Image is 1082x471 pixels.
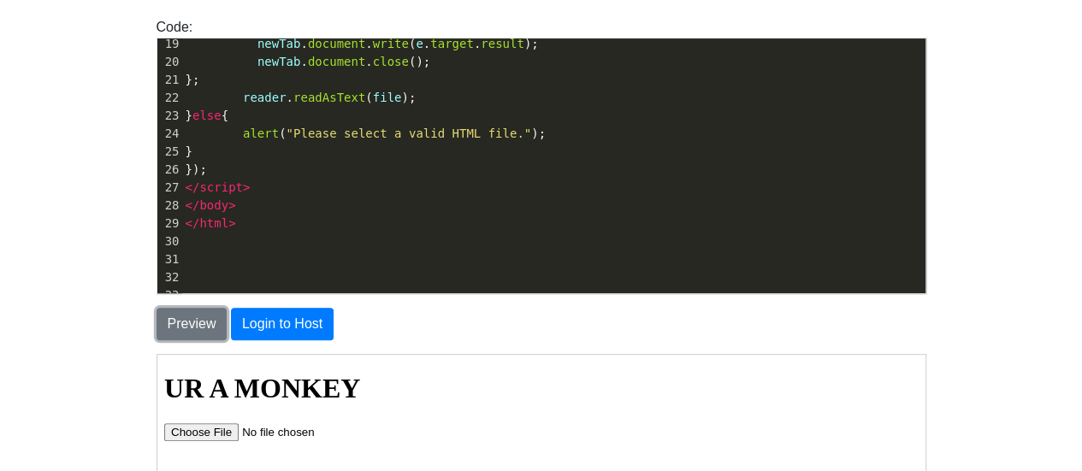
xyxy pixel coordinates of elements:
span: script [199,180,243,194]
span: document [308,55,365,68]
span: }); [186,162,207,176]
div: Code: [144,17,939,294]
span: target [430,37,474,50]
div: 33 [157,286,182,304]
div: 32 [157,268,182,286]
div: 21 [157,71,182,89]
span: > [243,180,250,194]
div: 26 [157,161,182,179]
span: html [199,216,228,230]
span: ( ); [186,127,547,140]
button: Preview [157,308,228,340]
span: . . (); [186,55,431,68]
span: } { [186,109,229,122]
span: } [186,144,193,158]
span: e [416,37,423,50]
span: reader [243,91,287,104]
div: 27 [157,179,182,197]
span: body [199,198,228,212]
span: </ [186,198,200,212]
span: newTab [257,55,301,68]
span: > [228,198,235,212]
span: . ( ); [186,91,417,104]
span: write [373,37,409,50]
span: alert [243,127,279,140]
span: else [192,109,222,122]
span: result [481,37,524,50]
span: document [308,37,365,50]
span: file [373,91,402,104]
div: 20 [157,53,182,71]
span: </ [186,180,200,194]
div: 23 [157,107,182,125]
div: 28 [157,197,182,215]
span: close [373,55,409,68]
span: . . ( . . ); [186,37,539,50]
span: newTab [257,37,301,50]
div: 22 [157,89,182,107]
div: 25 [157,143,182,161]
div: 31 [157,250,182,268]
h1: UR A MONKEY [7,18,761,50]
span: readAsText [293,91,365,104]
div: 24 [157,125,182,143]
span: > [228,216,235,230]
span: "Please select a valid HTML file." [287,127,532,140]
div: 29 [157,215,182,233]
div: 30 [157,233,182,250]
span: }; [186,73,200,86]
span: </ [186,216,200,230]
div: 19 [157,35,182,53]
button: Login to Host [231,308,334,340]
